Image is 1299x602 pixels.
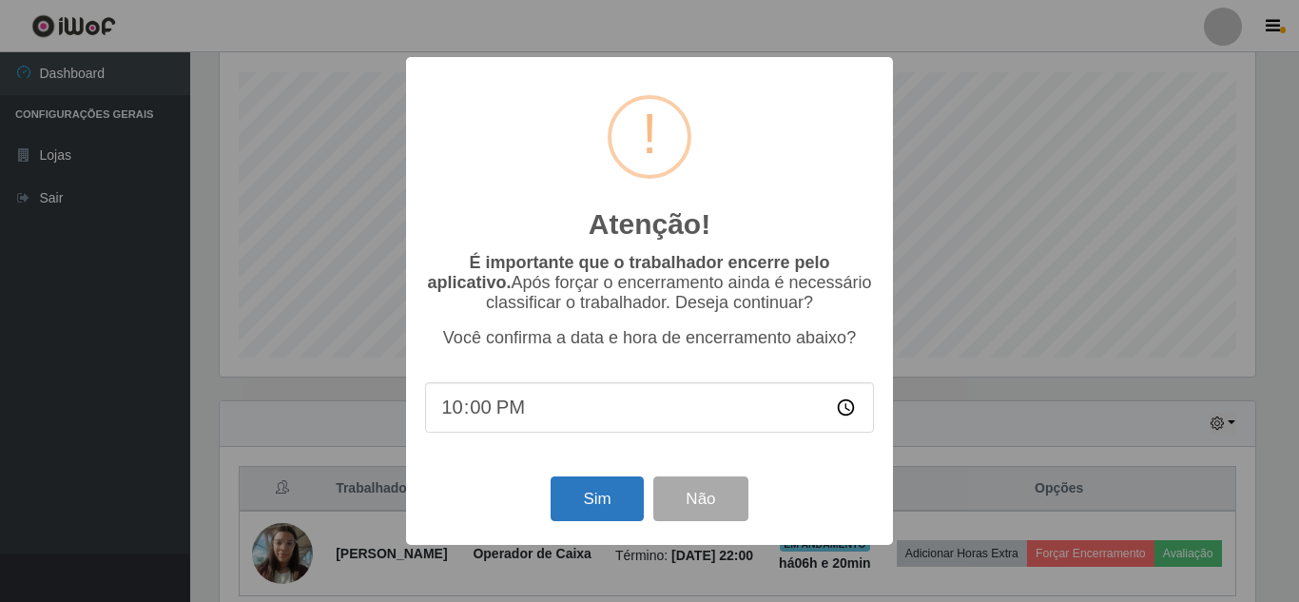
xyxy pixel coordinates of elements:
[589,207,710,242] h2: Atenção!
[551,476,643,521] button: Sim
[425,253,874,313] p: Após forçar o encerramento ainda é necessário classificar o trabalhador. Deseja continuar?
[653,476,747,521] button: Não
[427,253,829,292] b: É importante que o trabalhador encerre pelo aplicativo.
[425,328,874,348] p: Você confirma a data e hora de encerramento abaixo?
